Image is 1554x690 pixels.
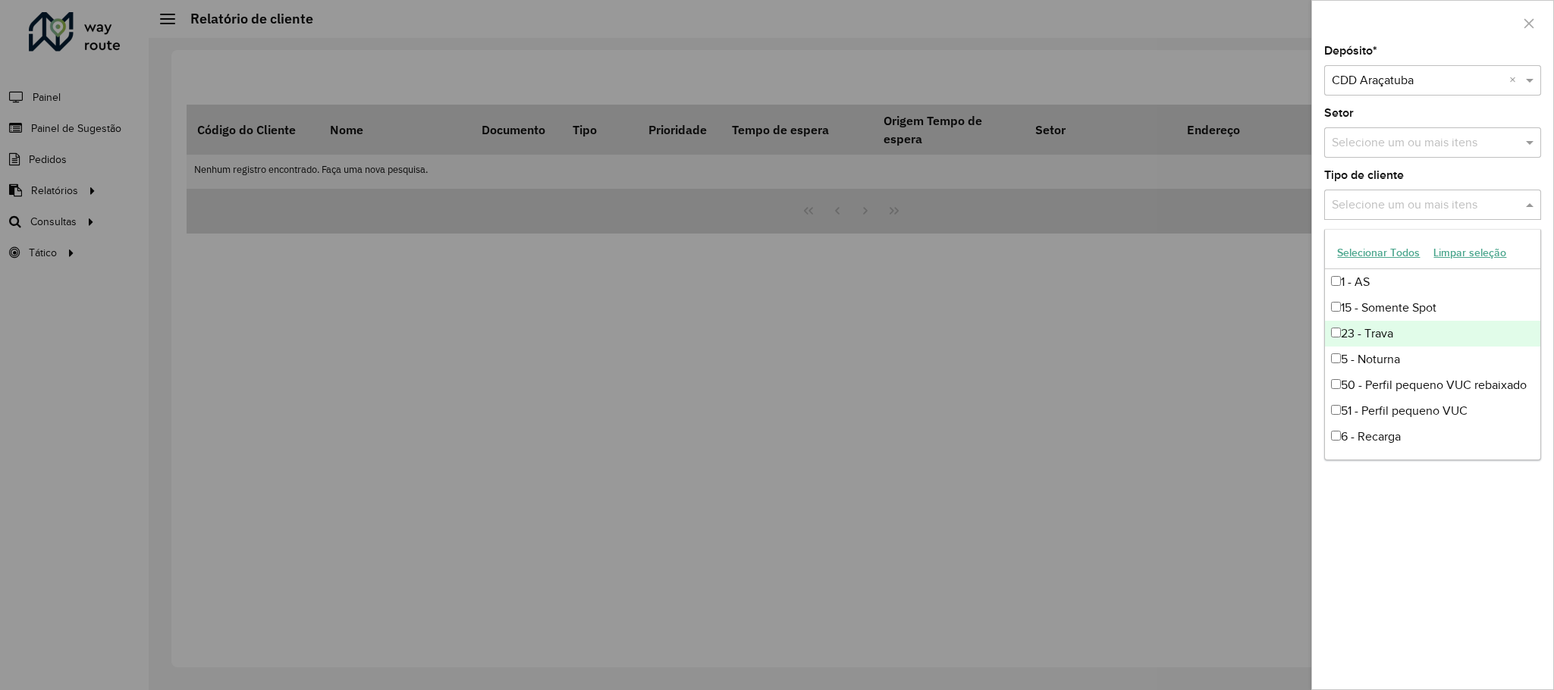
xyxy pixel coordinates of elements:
ng-dropdown-panel: Options list [1324,229,1540,460]
div: 6 - Recarga [1325,424,1540,450]
div: 23 - Trava [1325,321,1540,347]
div: 5 - Noturna [1325,347,1540,372]
div: 700 - Shopping [1325,450,1540,475]
div: 51 - Perfil pequeno VUC [1325,398,1540,424]
label: Setor [1324,104,1354,122]
label: Tipo de cliente [1324,166,1404,184]
button: Selecionar Todos [1330,241,1427,265]
button: Limpar seleção [1427,241,1513,265]
div: 15 - Somente Spot [1325,295,1540,321]
span: Clear all [1509,71,1522,89]
div: 50 - Perfil pequeno VUC rebaixado [1325,372,1540,398]
label: Depósito [1324,42,1377,60]
div: 1 - AS [1325,269,1540,295]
